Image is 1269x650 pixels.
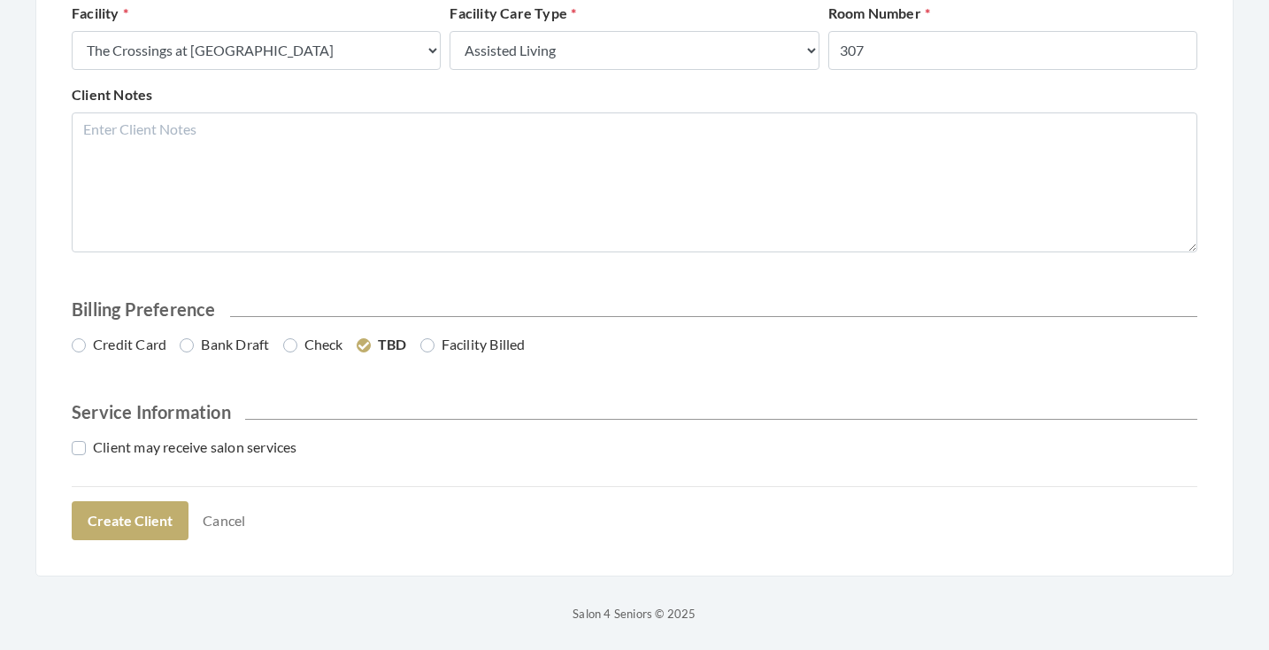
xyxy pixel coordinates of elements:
label: Credit Card [72,334,166,355]
button: Create Client [72,501,188,540]
label: Check [283,334,343,355]
label: Client may receive salon services [72,437,297,458]
h2: Service Information [72,401,1197,422]
label: Facility Billed [420,334,526,355]
a: Cancel [191,504,257,538]
label: Bank Draft [180,334,269,355]
h2: Billing Preference [72,298,1197,320]
label: TBD [357,334,407,355]
label: Room Number [828,3,930,24]
label: Facility Care Type [450,3,576,24]
input: Enter Room Number [828,31,1197,70]
label: Client Notes [72,84,152,105]
label: Facility [72,3,128,24]
p: Salon 4 Seniors © 2025 [35,603,1234,624]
